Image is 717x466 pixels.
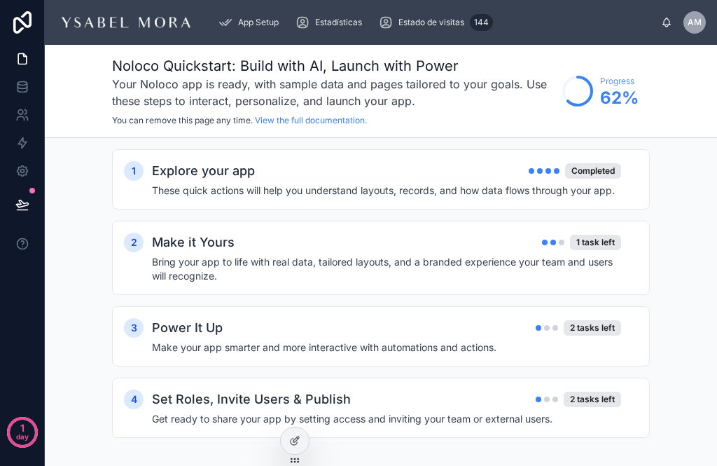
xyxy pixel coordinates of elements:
[255,115,367,125] a: View the full documentation.
[375,10,497,35] a: Estado de visitas144
[600,87,639,109] span: 62 %
[291,10,372,35] a: Estadísticas
[20,421,25,435] p: 1
[688,17,702,28] span: AM
[112,115,253,125] span: You can remove this page any time.
[238,17,279,28] span: App Setup
[56,11,196,34] img: App logo
[398,17,464,28] span: Estado de visitas
[16,427,29,446] p: day
[214,10,288,35] a: App Setup
[112,56,555,76] h1: Noloco Quickstart: Build with AI, Launch with Power
[207,7,661,38] div: scrollable content
[112,76,555,109] h3: Your Noloco app is ready, with sample data and pages tailored to your goals. Use these steps to i...
[315,17,362,28] span: Estadísticas
[600,76,639,87] span: Progress
[470,14,493,31] div: 144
